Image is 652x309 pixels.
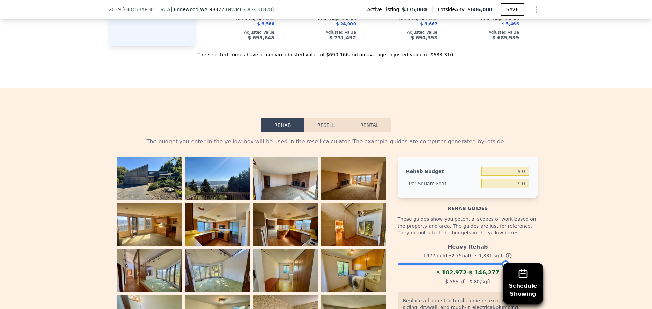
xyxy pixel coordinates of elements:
[185,157,250,206] img: Property Photo 2
[253,249,318,298] img: Property Photo 11
[530,30,600,35] div: Adjusted Value
[438,6,467,13] span: Lotside ARV
[500,22,519,26] span: -$ 5,466
[321,249,386,298] img: Property Photo 12
[172,6,224,13] span: , Edgewood
[348,118,391,132] button: Rental
[448,30,519,35] div: Adjusted Value
[198,7,224,12] span: , WA 98372
[185,203,250,252] img: Property Photo 6
[226,6,274,13] div: ( )
[469,269,500,276] span: $ 146,277
[398,269,538,277] div: -
[117,249,182,298] img: Property Photo 9
[406,177,478,190] div: Per Square Foot
[185,249,250,298] img: Property Photo 10
[256,22,274,26] span: -$ 6,586
[445,279,455,284] span: $ 56
[419,22,437,26] span: -$ 3,667
[501,3,524,16] button: SAVE
[228,7,246,12] span: NWMLS
[114,138,538,146] div: The budget you enter in the yellow box will be used in the resell calculator. The example guides ...
[402,6,427,13] span: $375,000
[367,30,437,35] div: Adjusted Value
[411,35,437,40] span: $ 690,393
[398,240,538,251] div: Heavy Rehab
[467,7,492,12] span: $686,000
[247,7,272,12] span: # 2431828
[321,203,386,252] img: Property Photo 8
[469,279,480,284] span: $ 80
[304,118,347,132] button: Resell
[436,269,467,276] span: $ 102,972
[398,251,538,260] div: 1977 build • 2.75 bath • sqft
[503,263,543,304] button: ScheduleShowing
[117,157,182,206] img: Property Photo 1
[253,157,318,206] img: Property Photo 3
[398,212,538,240] div: These guides show you potential scopes of work based on the property and area. The guides are jus...
[530,3,543,16] button: Show Options
[336,22,356,26] span: $ 24,000
[261,118,304,132] button: Rehab
[109,46,543,58] div: The selected comps have a median adjusted value of $690,166 and an average adjusted value of $683...
[248,35,274,40] span: $ 695,648
[109,6,172,13] span: 2019 [GEOGRAPHIC_DATA]
[398,277,538,286] div: /sqft - /sqft
[478,253,492,258] span: 1,831
[253,203,318,252] img: Property Photo 7
[398,198,538,212] div: Rehab guides
[285,30,356,35] div: Adjusted Value
[321,157,386,206] img: Property Photo 4
[406,165,478,177] div: Rehab Budget
[117,203,182,252] img: Property Photo 5
[492,35,519,40] span: $ 689,939
[204,30,274,35] div: Adjusted Value
[329,35,356,40] span: $ 731,492
[367,6,402,13] span: Active Listing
